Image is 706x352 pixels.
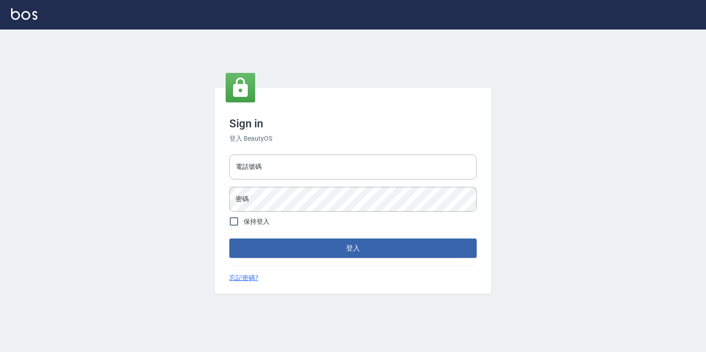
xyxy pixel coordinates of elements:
[229,239,477,258] button: 登入
[229,117,477,130] h3: Sign in
[229,273,258,283] a: 忘記密碼?
[229,134,477,143] h6: 登入 BeautyOS
[11,8,37,20] img: Logo
[244,217,269,227] span: 保持登入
